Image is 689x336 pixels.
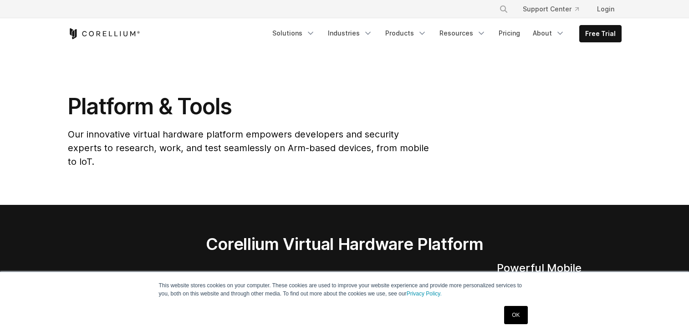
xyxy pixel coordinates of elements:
a: Resources [434,25,491,41]
a: Support Center [515,1,586,17]
a: Privacy Policy. [407,290,442,297]
button: Search [495,1,512,17]
a: Free Trial [580,25,621,42]
a: Industries [322,25,378,41]
h2: Corellium Virtual Hardware Platform [163,234,526,254]
h4: Powerful Mobile Testing Automation Tools [497,261,622,302]
div: Navigation Menu [488,1,622,17]
h1: Platform & Tools [68,93,431,120]
a: Pricing [493,25,526,41]
div: Navigation Menu [267,25,622,42]
a: Products [380,25,432,41]
span: Our innovative virtual hardware platform empowers developers and security experts to research, wo... [68,129,429,167]
a: Corellium Home [68,28,140,39]
a: Solutions [267,25,321,41]
p: This website stores cookies on your computer. These cookies are used to improve your website expe... [159,281,531,298]
a: OK [504,306,527,324]
a: About [527,25,570,41]
a: Login [590,1,622,17]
